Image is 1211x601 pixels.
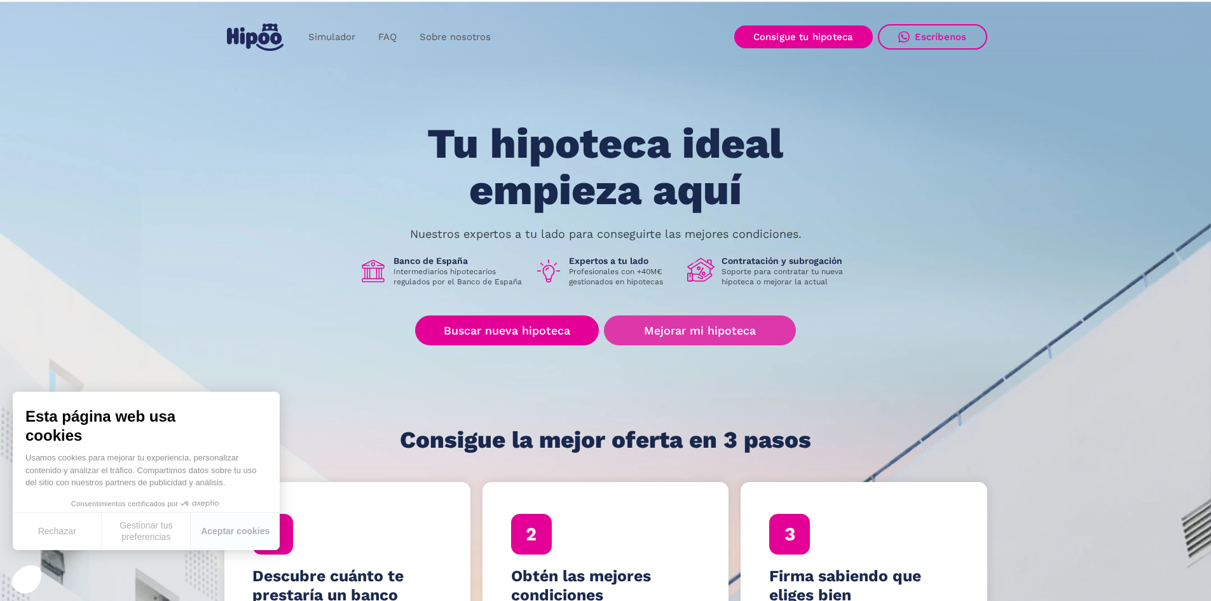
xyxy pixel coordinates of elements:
a: Sobre nosotros [408,25,502,50]
div: Escríbenos [915,31,967,43]
a: Simulador [297,25,367,50]
a: Escríbenos [878,24,987,50]
h1: Banco de España [393,255,524,266]
a: Mejorar mi hipoteca [604,315,795,345]
a: FAQ [367,25,408,50]
p: Nuestros expertos a tu lado para conseguirte las mejores condiciones. [410,229,802,239]
a: home [224,18,287,56]
h1: Contratación y subrogación [722,255,852,266]
p: Intermediarios hipotecarios regulados por el Banco de España [393,266,524,287]
h1: Tu hipoteca ideal empieza aquí [364,121,846,213]
h1: Expertos a tu lado [569,255,677,266]
p: Profesionales con +40M€ gestionados en hipotecas [569,266,677,287]
p: Soporte para contratar tu nueva hipoteca o mejorar la actual [722,266,852,287]
a: Buscar nueva hipoteca [415,315,599,345]
h1: Consigue la mejor oferta en 3 pasos [400,427,811,453]
a: Consigue tu hipoteca [734,25,873,48]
